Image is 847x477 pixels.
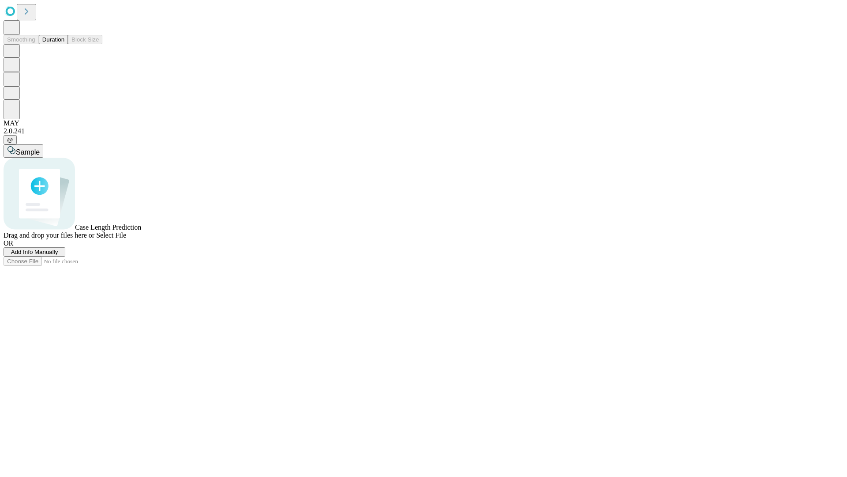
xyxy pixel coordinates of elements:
[4,231,94,239] span: Drag and drop your files here or
[4,119,843,127] div: MAY
[16,148,40,156] span: Sample
[4,35,39,44] button: Smoothing
[7,136,13,143] span: @
[68,35,102,44] button: Block Size
[96,231,126,239] span: Select File
[4,127,843,135] div: 2.0.241
[11,249,58,255] span: Add Info Manually
[75,223,141,231] span: Case Length Prediction
[4,239,13,247] span: OR
[4,144,43,158] button: Sample
[39,35,68,44] button: Duration
[4,247,65,257] button: Add Info Manually
[4,135,17,144] button: @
